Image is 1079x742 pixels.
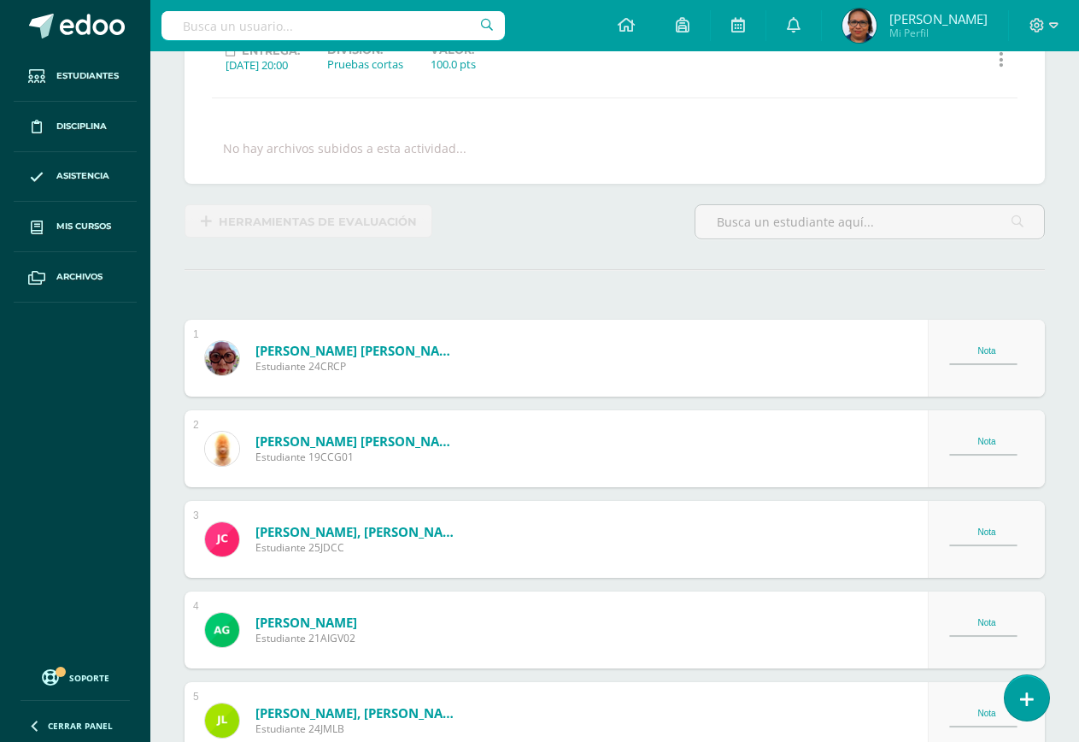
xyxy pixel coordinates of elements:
div: No hay archivos subidos a esta actividad... [223,140,466,156]
input: Busca un estudiante aquí... [695,205,1044,238]
a: [PERSON_NAME] [PERSON_NAME] [255,342,460,359]
div: 100.0 pts [431,56,476,72]
span: [PERSON_NAME] [889,10,988,27]
a: Mis cursos [14,202,137,252]
div: Nota [949,709,1024,718]
img: a5a84370f3ae0ce652357ab68de40545.png [205,704,239,738]
a: [PERSON_NAME] [PERSON_NAME] [255,433,460,450]
span: Disciplina [56,120,107,133]
img: 89a4ff2e68ed2d96ab955f8dd695f193.png [205,432,239,466]
a: Archivos [14,252,137,303]
a: [PERSON_NAME], [PERSON_NAME] [255,523,460,540]
div: Pruebas cortas [327,56,403,72]
span: Mi Perfil [889,26,988,40]
div: Nota [949,437,1024,446]
span: Asistencia [56,169,109,183]
span: Mis cursos [56,220,111,233]
div: [DATE] 20:00 [226,57,300,73]
img: 0db91d0802713074fb0c9de2dd01ee27.png [842,9,877,43]
img: be19026f826f38e017354984b5c89cc0.png [205,341,239,375]
span: Estudiante 21AIGV02 [255,631,357,645]
div: Nota [949,618,1024,627]
span: Estudiantes [56,69,119,83]
span: Archivos [56,270,103,284]
input: Busca un usuario... [161,11,505,40]
img: 0efe3b049a8783bea1c281e5d6cca87b.png [205,522,239,556]
span: Estudiante 24JMLB [255,721,460,736]
a: Estudiantes [14,51,137,102]
a: Asistencia [14,152,137,203]
span: Estudiante 25JDCC [255,540,460,555]
div: Nota [949,346,1024,356]
span: Estudiante 24CRCP [255,359,460,374]
span: Soporte [69,672,109,684]
img: d3bd77d5413e7561b9d099e8bb773b63.png [205,613,239,647]
div: Nota [949,527,1024,537]
a: Soporte [21,665,130,688]
span: Herramientas de evaluación [219,206,417,238]
a: [PERSON_NAME] [255,614,357,631]
span: Cerrar panel [48,720,113,732]
a: Disciplina [14,102,137,152]
span: Estudiante 19CCG01 [255,450,460,464]
a: [PERSON_NAME], [PERSON_NAME] [255,704,460,721]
